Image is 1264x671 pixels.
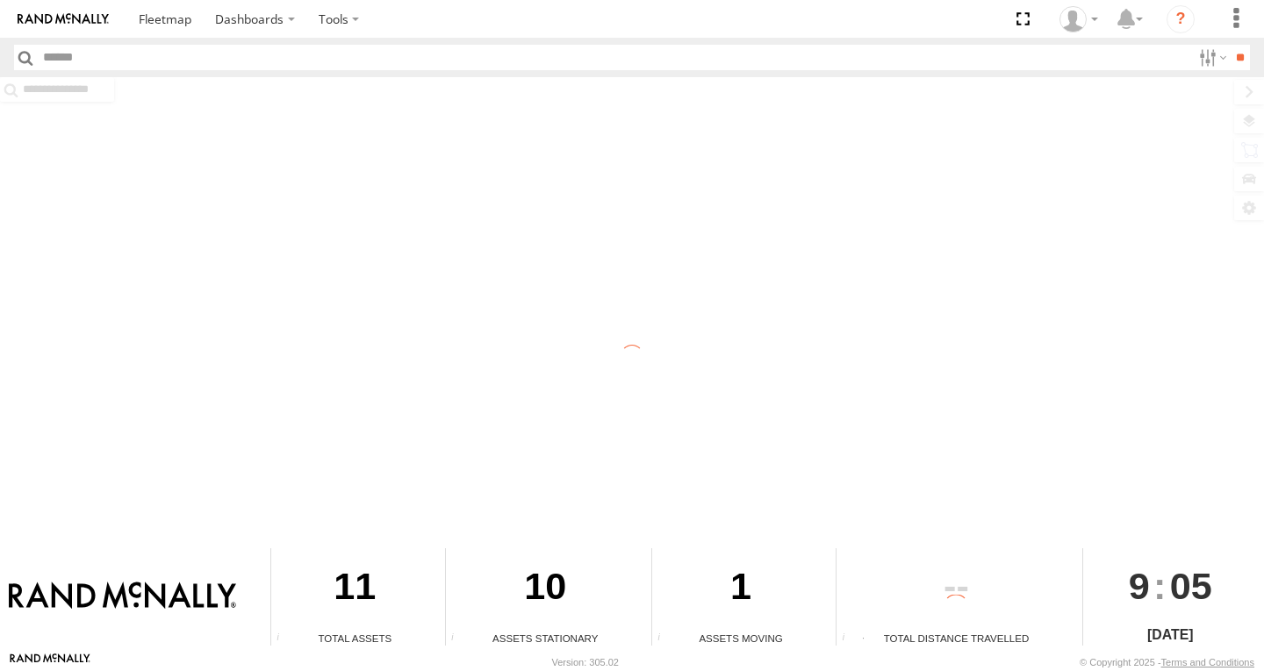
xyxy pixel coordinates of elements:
[652,632,679,646] div: Total number of assets current in transit.
[271,631,438,646] div: Total Assets
[1083,625,1258,646] div: [DATE]
[1080,657,1254,667] div: © Copyright 2025 -
[837,631,1075,646] div: Total Distance Travelled
[446,631,645,646] div: Assets Stationary
[1161,657,1254,667] a: Terms and Conditions
[552,657,619,667] div: Version: 305.02
[652,548,829,631] div: 1
[271,632,298,646] div: Total number of Enabled Assets
[446,548,645,631] div: 10
[271,548,438,631] div: 11
[9,582,236,611] img: Rand McNally
[1083,548,1258,624] div: :
[837,632,863,646] div: Total distance travelled by all assets within specified date range and applied filters
[18,13,109,25] img: rand-logo.svg
[1129,548,1150,624] span: 9
[10,653,90,671] a: Visit our Website
[1167,5,1195,33] i: ?
[652,631,829,646] div: Assets Moving
[1192,45,1230,70] label: Search Filter Options
[1170,548,1212,624] span: 05
[1053,6,1104,32] div: Valeo Dash
[446,632,472,646] div: Total number of assets current stationary.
